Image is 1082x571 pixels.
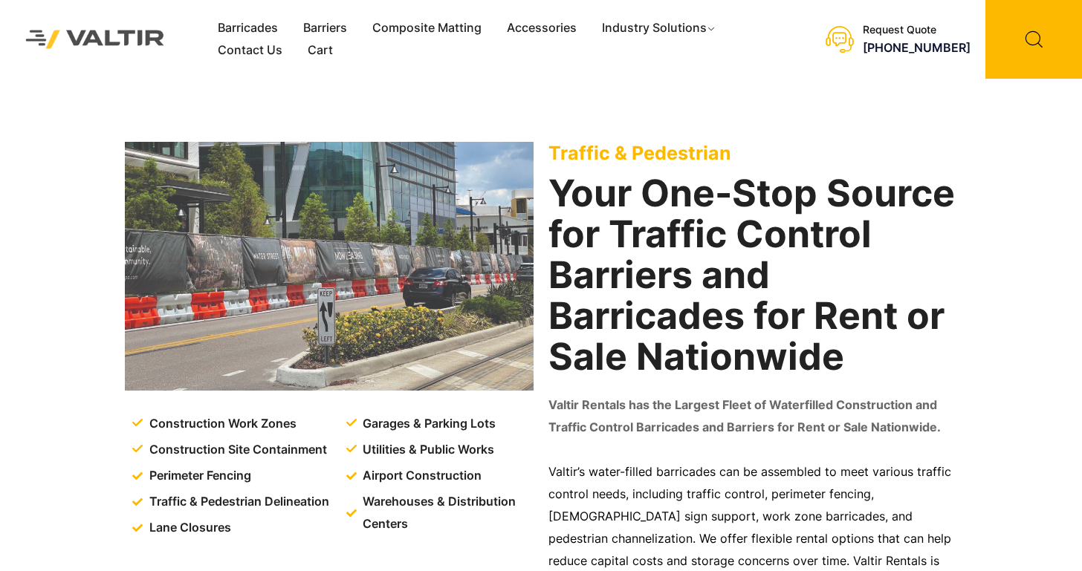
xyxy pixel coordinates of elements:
img: Valtir Rentals [11,16,179,63]
p: Traffic & Pedestrian [548,142,957,164]
span: Utilities & Public Works [359,439,494,461]
span: Garages & Parking Lots [359,413,496,435]
a: Contact Us [205,39,295,62]
span: Traffic & Pedestrian Delineation [146,491,329,513]
span: Construction Site Containment [146,439,327,461]
h2: Your One-Stop Source for Traffic Control Barriers and Barricades for Rent or Sale Nationwide [548,173,957,377]
a: [PHONE_NUMBER] [863,40,971,55]
a: Composite Matting [360,17,494,39]
a: Barriers [291,17,360,39]
span: Perimeter Fencing [146,465,251,487]
a: Industry Solutions [589,17,730,39]
span: Lane Closures [146,517,231,539]
span: Warehouses & Distribution Centers [359,491,537,535]
span: Construction Work Zones [146,413,297,435]
p: Valtir Rentals has the Largest Fleet of Waterfilled Construction and Traffic Control Barricades a... [548,394,957,439]
a: Barricades [205,17,291,39]
a: Cart [295,39,346,62]
a: Accessories [494,17,589,39]
div: Request Quote [863,24,971,36]
span: Airport Construction [359,465,482,487]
